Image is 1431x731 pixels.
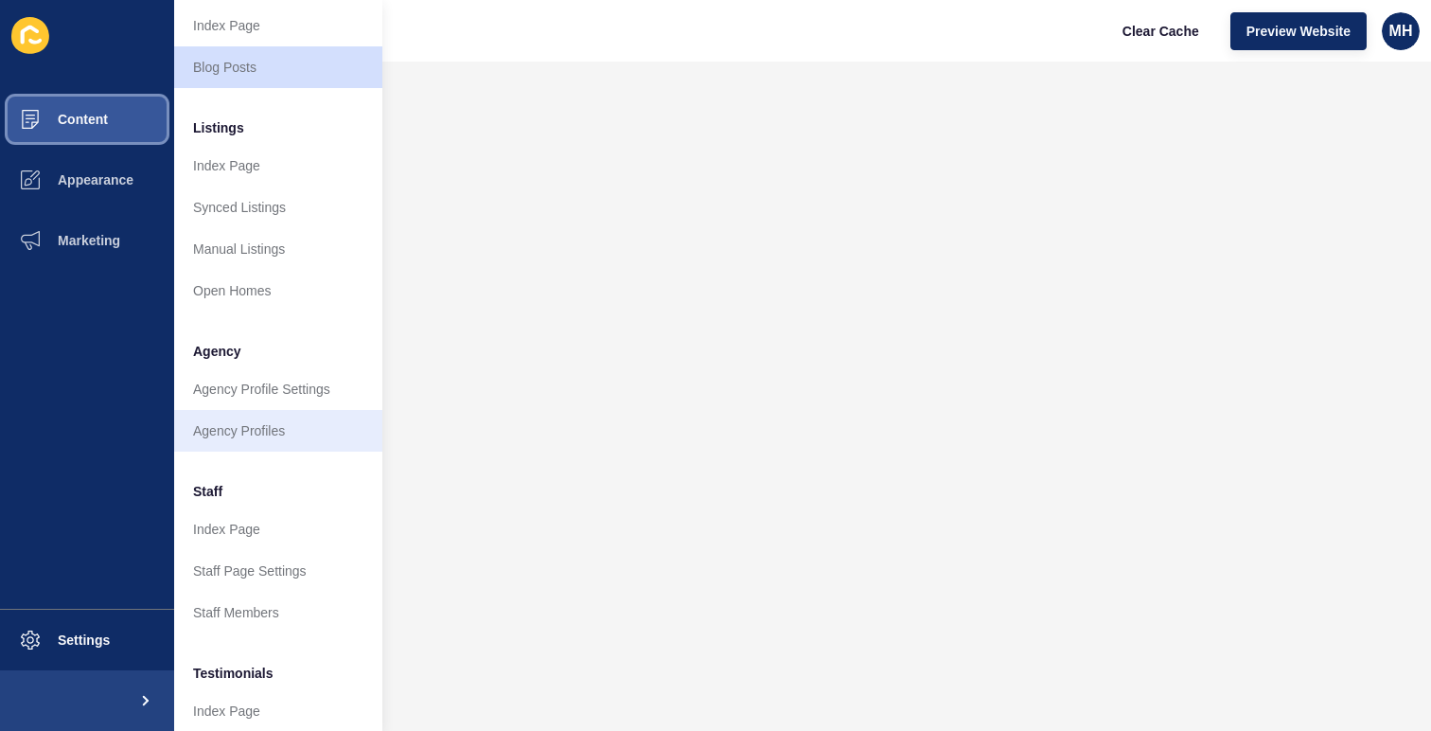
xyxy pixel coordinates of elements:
a: Agency Profiles [174,410,382,452]
a: Agency Profile Settings [174,368,382,410]
span: Staff [193,482,222,501]
span: Clear Cache [1122,22,1199,41]
a: Staff Members [174,592,382,633]
a: Index Page [174,508,382,550]
span: Agency [193,342,241,361]
span: Listings [193,118,244,137]
a: Index Page [174,5,382,46]
span: Testimonials [193,664,274,683]
a: Index Page [174,145,382,187]
button: Preview Website [1230,12,1367,50]
a: Manual Listings [174,228,382,270]
a: Synced Listings [174,187,382,228]
a: Staff Page Settings [174,550,382,592]
button: Clear Cache [1106,12,1215,50]
span: Preview Website [1246,22,1351,41]
a: Blog Posts [174,46,382,88]
a: Open Homes [174,270,382,312]
span: MH [1389,22,1413,41]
